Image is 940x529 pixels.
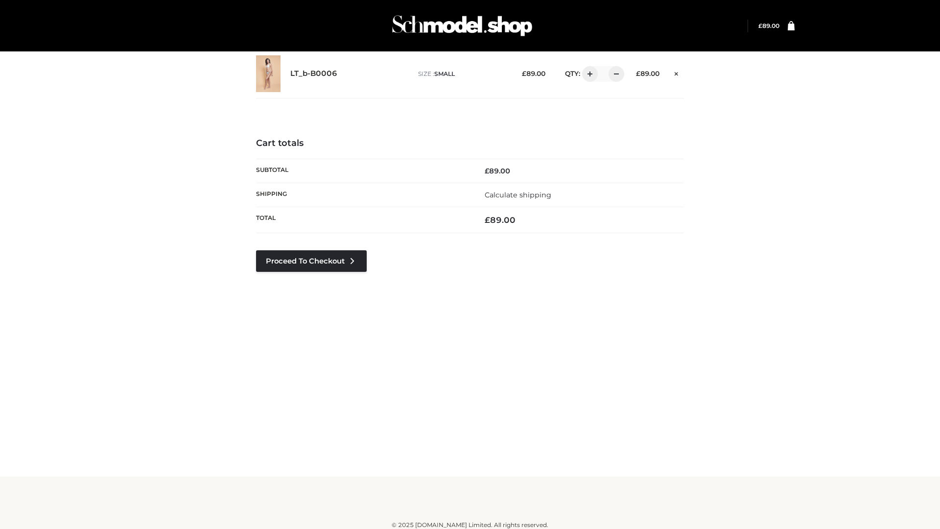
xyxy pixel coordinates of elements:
bdi: 89.00 [758,22,779,29]
img: LT_b-B0006 - SMALL [256,55,281,92]
a: Proceed to Checkout [256,250,367,272]
span: £ [636,70,640,77]
div: QTY: [555,66,621,82]
a: Remove this item [669,66,684,79]
a: £89.00 [758,22,779,29]
th: Subtotal [256,159,470,183]
span: £ [485,215,490,225]
bdi: 89.00 [636,70,659,77]
th: Total [256,207,470,233]
a: LT_b-B0006 [290,69,337,78]
bdi: 89.00 [522,70,545,77]
th: Shipping [256,183,470,207]
span: £ [522,70,526,77]
span: SMALL [434,70,455,77]
span: £ [485,167,489,175]
span: £ [758,22,762,29]
a: Calculate shipping [485,191,551,199]
bdi: 89.00 [485,215,516,225]
img: Schmodel Admin 964 [389,6,536,45]
h4: Cart totals [256,138,684,149]
bdi: 89.00 [485,167,510,175]
p: size : [418,70,507,78]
